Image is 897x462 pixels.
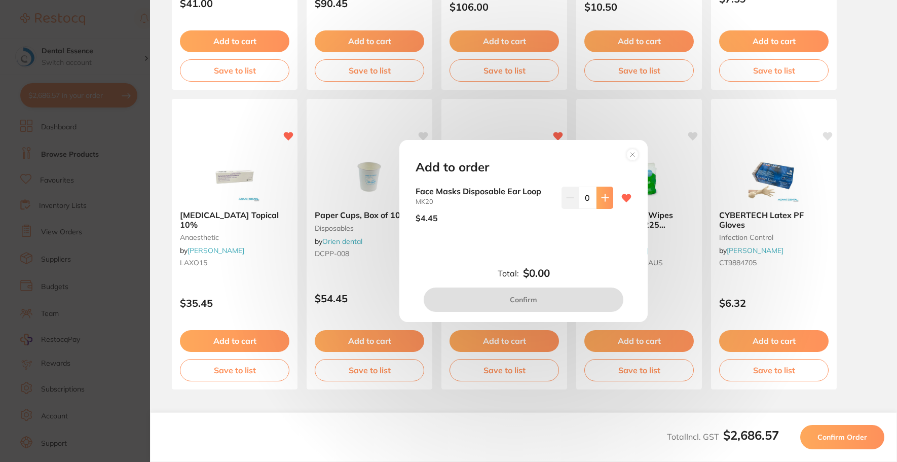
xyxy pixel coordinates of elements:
[416,187,553,196] b: Face Masks Disposable Ear Loop
[523,267,550,279] b: $0.00
[416,214,438,223] p: $4.45
[416,198,553,205] small: MK20
[416,160,489,174] h2: Add to order
[424,288,623,312] button: Confirm
[498,269,519,278] label: Total:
